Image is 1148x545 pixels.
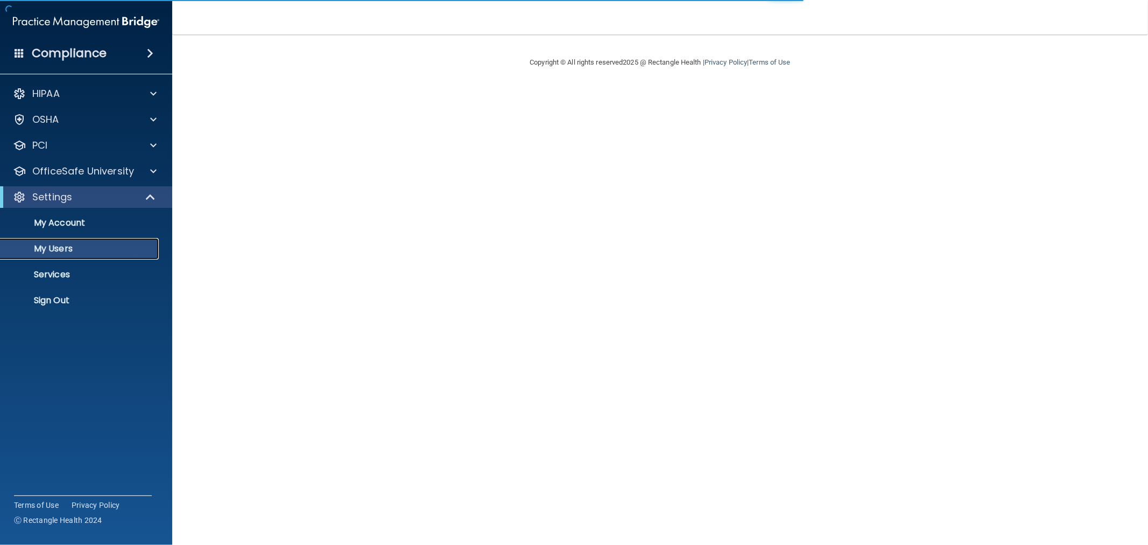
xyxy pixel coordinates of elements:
[32,46,107,61] h4: Compliance
[464,45,857,80] div: Copyright © All rights reserved 2025 @ Rectangle Health | |
[7,295,154,306] p: Sign Out
[13,11,159,33] img: PMB logo
[13,113,157,126] a: OSHA
[14,500,59,511] a: Terms of Use
[7,269,154,280] p: Services
[72,500,120,511] a: Privacy Policy
[7,218,154,228] p: My Account
[705,58,747,66] a: Privacy Policy
[13,87,157,100] a: HIPAA
[32,139,47,152] p: PCI
[32,113,59,126] p: OSHA
[13,191,156,204] a: Settings
[32,87,60,100] p: HIPAA
[13,165,157,178] a: OfficeSafe University
[13,139,157,152] a: PCI
[749,58,790,66] a: Terms of Use
[7,243,154,254] p: My Users
[32,191,72,204] p: Settings
[32,165,134,178] p: OfficeSafe University
[14,515,102,526] span: Ⓒ Rectangle Health 2024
